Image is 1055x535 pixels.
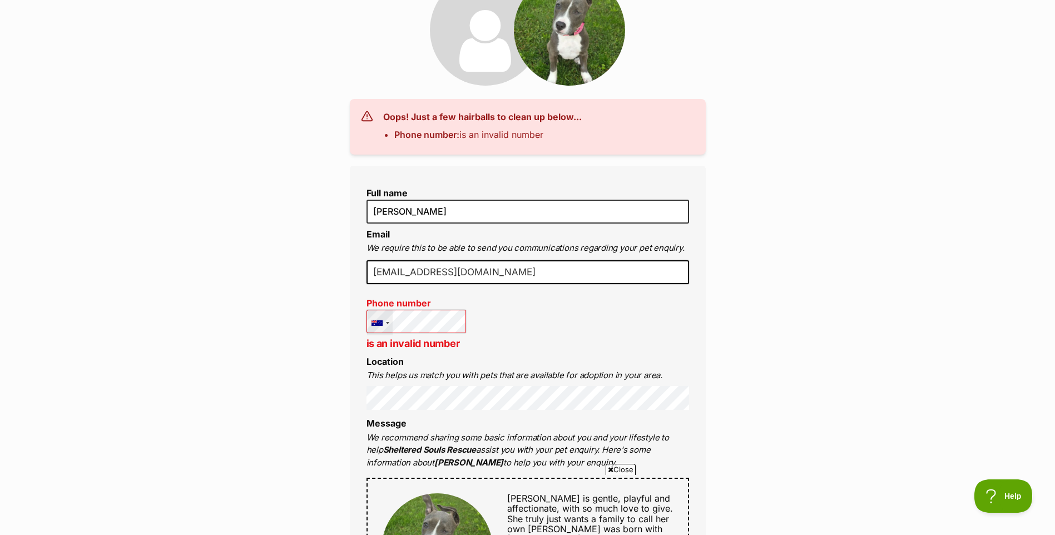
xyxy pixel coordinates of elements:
h3: Oops! Just a few hairballs to clean up below... [383,110,582,123]
label: Email [366,229,390,240]
div: Australia: +61 [367,310,393,335]
label: Message [366,418,407,429]
p: We recommend sharing some basic information about you and your lifestyle to help assist you with ... [366,432,689,469]
strong: Sheltered Souls Rescue [383,444,476,455]
label: Full name [366,188,689,198]
p: We require this to be able to send you communications regarding your pet enquiry. [366,242,689,255]
span: Close [606,464,636,475]
label: Phone number [366,298,467,308]
li: is an invalid number [394,128,582,141]
label: Location [366,356,404,367]
strong: [PERSON_NAME] [434,457,503,468]
strong: Phone number: [394,129,459,140]
iframe: Help Scout Beacon - Open [974,479,1033,513]
input: E.g. Jimmy Chew [366,200,689,223]
p: is an invalid number [366,336,467,351]
p: This helps us match you with pets that are available for adoption in your area. [366,369,689,382]
iframe: Advertisement [258,479,798,529]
